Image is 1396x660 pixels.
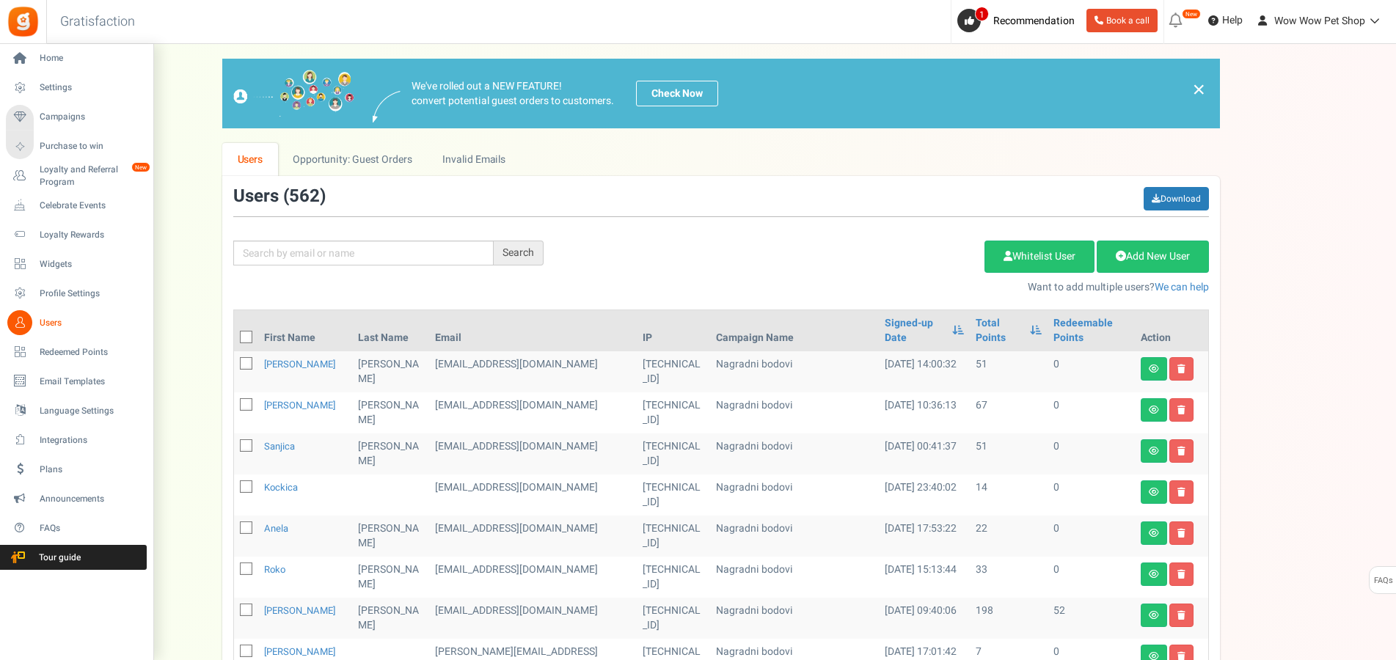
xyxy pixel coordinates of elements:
[352,310,429,351] th: Last Name
[637,392,710,433] td: [TECHNICAL_ID]
[40,199,142,212] span: Celebrate Events
[1177,488,1185,496] i: Delete user
[429,351,637,392] td: [EMAIL_ADDRESS][DOMAIN_NAME]
[1048,516,1135,557] td: 0
[6,193,147,218] a: Celebrate Events
[264,562,285,576] a: Roko
[1149,611,1159,620] i: View details
[970,474,1048,516] td: 14
[258,310,352,351] th: First Name
[428,143,521,176] a: Invalid Emails
[1177,611,1185,620] i: Delete user
[1149,488,1159,496] i: View details
[879,392,970,433] td: [DATE] 10:36:13
[1135,310,1208,351] th: Action
[637,351,710,392] td: [TECHNICAL_ID]
[352,557,429,598] td: [PERSON_NAME]
[40,317,142,329] span: Users
[6,369,147,394] a: Email Templates
[1048,351,1135,392] td: 0
[637,598,710,639] td: [TECHNICAL_ID]
[957,9,1081,32] a: 1 Recommendation
[1144,187,1209,210] a: Download
[40,522,142,535] span: FAQs
[1177,406,1185,414] i: Delete user
[233,70,354,117] img: images
[40,258,142,271] span: Widgets
[976,316,1023,345] a: Total Points
[40,434,142,447] span: Integrations
[40,52,142,65] span: Home
[429,516,637,557] td: [EMAIL_ADDRESS][DOMAIN_NAME]
[429,557,637,598] td: [EMAIL_ADDRESS][DOMAIN_NAME]
[40,81,142,94] span: Settings
[1048,557,1135,598] td: 0
[6,252,147,276] a: Widgets
[6,486,147,511] a: Announcements
[970,598,1048,639] td: 198
[352,392,429,433] td: [PERSON_NAME]
[40,493,142,505] span: Announcements
[429,392,637,433] td: [EMAIL_ADDRESS][DOMAIN_NAME]
[1373,567,1393,595] span: FAQs
[1149,406,1159,414] i: View details
[970,433,1048,474] td: 51
[289,183,320,209] span: 562
[373,91,401,122] img: images
[352,598,429,639] td: [PERSON_NAME]
[6,457,147,482] a: Plans
[352,351,429,392] td: [PERSON_NAME]
[6,46,147,71] a: Home
[6,310,147,335] a: Users
[352,433,429,474] td: [PERSON_NAME]
[1192,81,1205,98] a: ×
[1177,364,1185,373] i: Delete user
[40,346,142,359] span: Redeemed Points
[264,439,295,453] a: Sanjica
[1149,570,1159,579] i: View details
[637,516,710,557] td: [TECHNICAL_ID]
[264,521,288,535] a: Anela
[1274,13,1365,29] span: Wow Wow Pet Shop
[1048,392,1135,433] td: 0
[1155,279,1209,295] a: We can help
[40,229,142,241] span: Loyalty Rewards
[40,111,142,123] span: Campaigns
[6,398,147,423] a: Language Settings
[40,287,142,300] span: Profile Settings
[566,280,1209,295] p: Want to add multiple users?
[233,241,494,265] input: Search by email or name
[264,398,335,412] a: [PERSON_NAME]
[1149,529,1159,538] i: View details
[429,598,637,639] td: customer
[637,433,710,474] td: [TECHNICAL_ID]
[6,428,147,452] a: Integrations
[264,357,335,371] a: [PERSON_NAME]
[6,340,147,364] a: Redeemed Points
[879,351,970,392] td: [DATE] 14:00:32
[12,6,56,50] button: Open LiveChat chat widget
[40,405,142,417] span: Language Settings
[1218,13,1243,28] span: Help
[1048,598,1135,639] td: 52
[879,598,970,639] td: [DATE] 09:40:06
[40,140,142,153] span: Purchase to win
[710,310,879,351] th: Campaign Name
[7,5,40,38] img: Gratisfaction
[233,187,326,206] h3: Users ( )
[222,143,278,176] a: Users
[710,598,879,639] td: Nagradni bodovi
[1048,433,1135,474] td: 0
[1053,316,1129,345] a: Redeemable Points
[264,480,298,494] a: kockica
[637,557,710,598] td: [TECHNICAL_ID]
[1177,447,1185,455] i: Delete user
[879,516,970,557] td: [DATE] 17:53:22
[1097,241,1209,273] a: Add New User
[412,79,614,109] p: We've rolled out a NEW FEATURE! convert potential guest orders to customers.
[970,557,1048,598] td: 33
[993,13,1075,29] span: Recommendation
[879,433,970,474] td: [DATE] 00:41:37
[1182,9,1201,19] em: New
[1048,474,1135,516] td: 0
